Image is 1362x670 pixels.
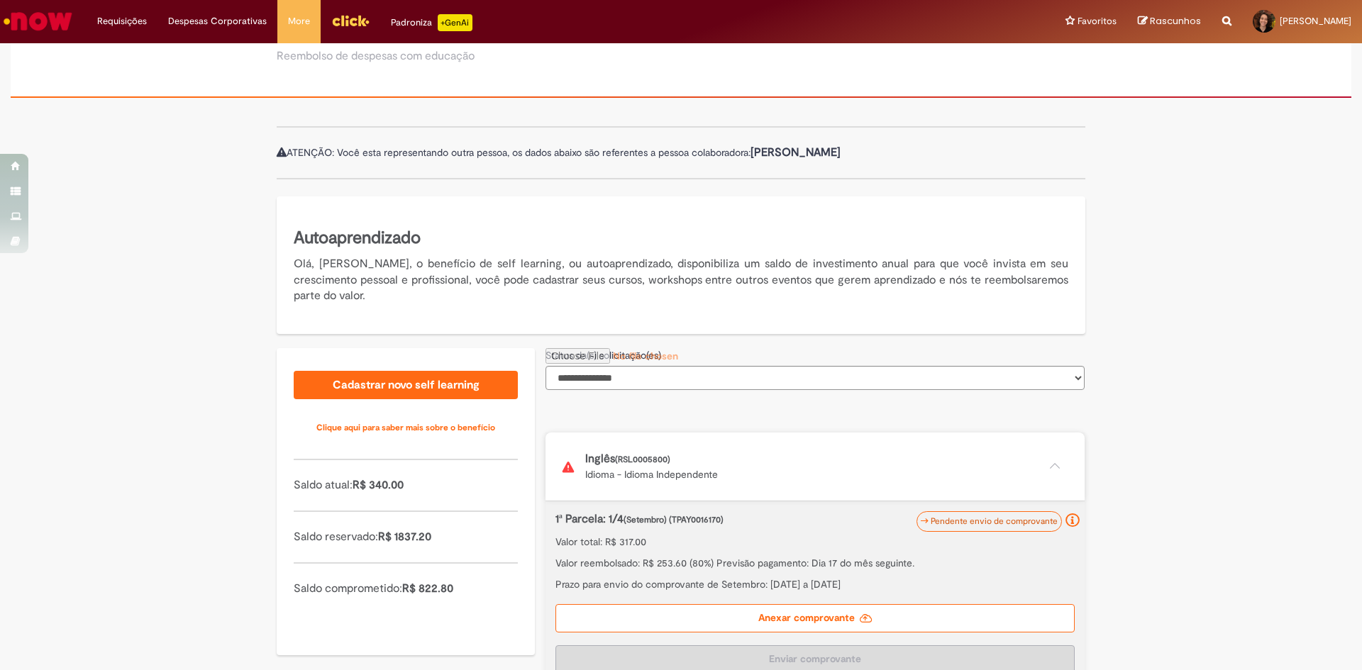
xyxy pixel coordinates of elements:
[1078,14,1117,28] span: Favoritos
[277,126,1085,179] div: ATENÇÃO: Você esta representando outra pessoa, os dados abaixo são referentes a pessoa colaboradora:
[438,14,472,31] p: +GenAi
[555,577,1075,591] p: Prazo para envio do comprovante de Setembro: [DATE] a [DATE]
[97,14,147,28] span: Requisições
[378,530,431,544] span: R$ 1837.20
[555,535,1075,549] p: Valor total: R$ 317.00
[751,145,841,160] b: [PERSON_NAME]
[294,256,1068,305] p: Olá, [PERSON_NAME], o benefício de self learning, ou autoaprendizado, disponibiliza um saldo de i...
[555,511,1000,527] p: 1ª Parcela: 1/4
[288,14,310,28] span: More
[546,348,738,364] input: Anexar comprovante
[931,515,1058,527] span: Pendente envio de comprovante
[331,10,370,31] img: click_logo_yellow_360x200.png
[402,581,453,596] span: R$ 822.80
[294,413,518,442] a: Clique aqui para saber mais sobre o benefício
[294,529,518,545] p: Saldo reservado:
[1280,15,1351,27] span: [PERSON_NAME]
[168,14,267,28] span: Despesas Corporativas
[277,50,475,63] h2: Reembolso de despesas com educação
[624,514,724,525] span: (Setembro) (TPAY0016170)
[1138,15,1201,28] a: Rascunhos
[294,371,518,399] a: Cadastrar novo self learning
[1,7,74,35] img: ServiceNow
[294,477,518,493] p: Saldo atual:
[294,581,518,597] p: Saldo comprometido:
[555,556,1075,570] p: Valor reembolsado: R$ 253.60 (80%) Previsão pagamento: Dia 17 do mês seguinte.
[391,14,472,31] div: Padroniza
[353,478,404,492] span: R$ 340.00
[555,604,1075,632] label: Anexar comprovante
[294,226,1068,250] h5: Autoaprendizado
[1150,14,1201,28] span: Rascunhos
